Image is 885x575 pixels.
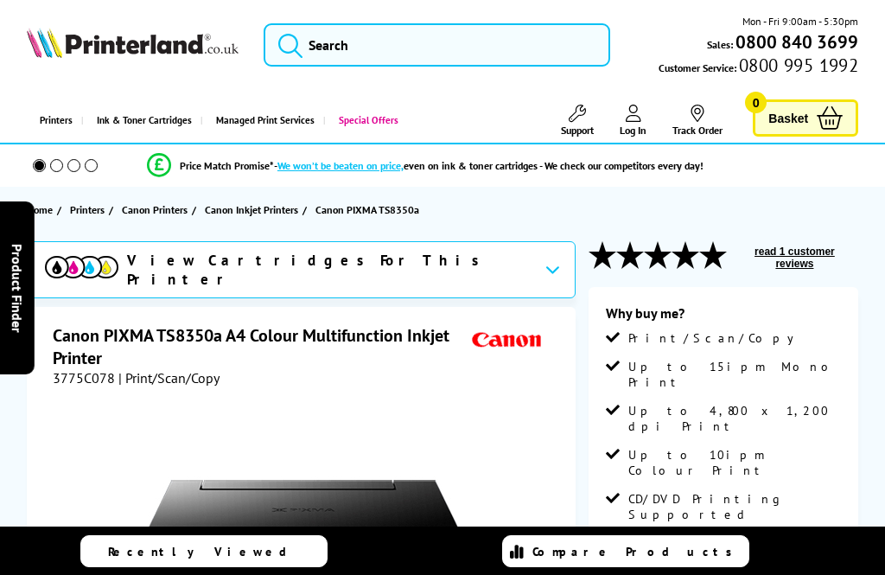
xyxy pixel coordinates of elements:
span: Support [561,124,594,137]
span: Compare Products [532,544,742,559]
span: CD/DVD Printing Supported [628,491,842,522]
a: 0800 840 3699 [733,34,858,50]
a: Home [27,201,57,219]
a: Printers [27,99,81,143]
span: Recently Viewed [108,544,304,559]
span: Printers [70,201,105,219]
a: Track Order [672,105,723,137]
a: Compare Products [502,535,748,567]
span: Canon Printers [122,201,188,219]
span: Home [27,201,53,219]
input: Search [264,23,610,67]
li: modal_Promise [9,150,842,181]
span: Canon Inkjet Printers [205,201,298,219]
a: Recently Viewed [80,535,327,567]
a: Printers [70,201,109,219]
span: Log In [620,124,646,137]
span: Product Finder [9,243,26,332]
span: We won’t be beaten on price, [277,159,404,172]
a: Log In [620,105,646,137]
span: Up to 10ipm Colour Print [628,447,842,478]
a: Support [561,105,594,137]
a: Canon Printers [122,201,192,219]
a: Basket 0 [753,99,858,137]
img: Canon [468,324,547,356]
span: 0 [745,92,767,113]
span: Up to 4,800 x 1,200 dpi Print [628,403,842,434]
a: Managed Print Services [201,99,323,143]
a: Canon PIXMA TS8350a [315,201,423,219]
a: Special Offers [323,99,407,143]
div: - even on ink & toner cartridges - We check our competitors every day! [274,159,704,172]
span: Customer Service: [659,57,858,76]
a: Canon Inkjet Printers [205,201,302,219]
span: 3775C078 [53,369,115,387]
h1: Canon PIXMA TS8350a A4 Colour Multifunction Inkjet Printer [53,324,468,369]
button: read 1 customer reviews [731,245,859,271]
a: Printerland Logo [27,28,239,61]
span: Ink & Toner Cartridges [97,99,192,143]
span: | Print/Scan/Copy [118,369,220,387]
span: 0800 995 1992 [736,57,858,73]
div: Why buy me? [606,304,842,330]
span: Basket [768,106,808,130]
span: View Cartridges For This Printer [127,251,531,289]
img: View Cartridges [45,256,118,279]
span: Price Match Promise* [180,159,274,172]
img: Printerland Logo [27,28,239,58]
span: Print/Scan/Copy [628,330,806,346]
a: Ink & Toner Cartridges [81,99,201,143]
span: Sales: [707,36,733,53]
b: 0800 840 3699 [735,30,858,54]
span: Mon - Fri 9:00am - 5:30pm [742,13,858,29]
span: Canon PIXMA TS8350a [315,201,419,219]
span: Up to 15ipm Mono Print [628,359,842,390]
